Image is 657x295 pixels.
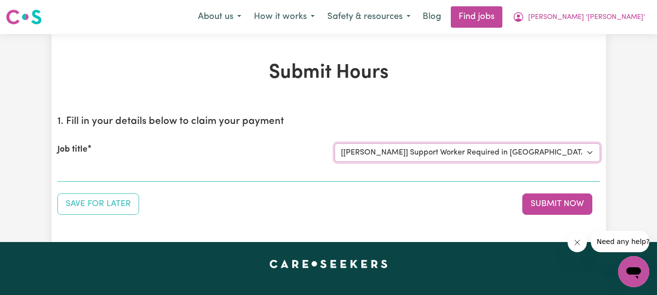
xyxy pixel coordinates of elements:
a: Blog [417,6,447,28]
h1: Submit Hours [57,61,600,85]
h2: 1. Fill in your details below to claim your payment [57,116,600,128]
iframe: Message from company [591,231,649,252]
button: My Account [506,7,651,27]
iframe: Button to launch messaging window [618,256,649,287]
label: Job title [57,143,88,156]
button: Submit your job report [522,193,592,215]
a: Find jobs [451,6,502,28]
span: [PERSON_NAME] '[PERSON_NAME]' [528,12,645,23]
button: Save your job report [57,193,139,215]
iframe: Close message [568,233,587,252]
a: Careseekers home page [269,260,388,267]
img: Careseekers logo [6,8,42,26]
button: Safety & resources [321,7,417,27]
button: How it works [248,7,321,27]
button: About us [192,7,248,27]
span: Need any help? [6,7,59,15]
a: Careseekers logo [6,6,42,28]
